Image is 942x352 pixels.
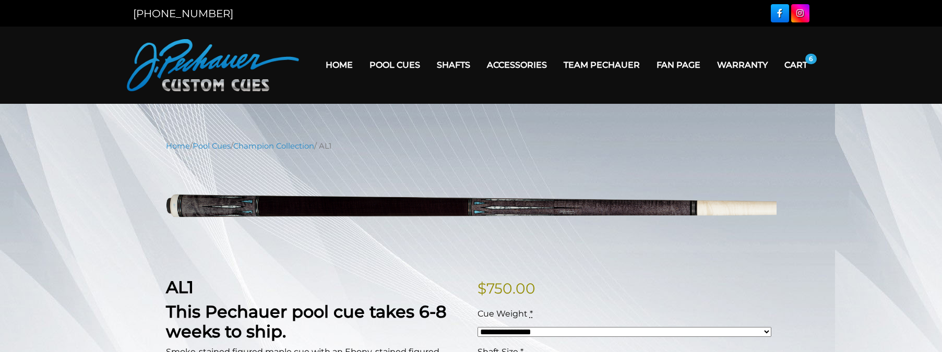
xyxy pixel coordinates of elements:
span: $ [478,280,486,297]
span: Cue Weight [478,309,528,319]
a: Pool Cues [361,52,428,78]
a: Home [317,52,361,78]
nav: Breadcrumb [166,140,777,152]
a: Cart [776,52,816,78]
a: [PHONE_NUMBER] [133,7,233,20]
a: Accessories [479,52,555,78]
a: Team Pechauer [555,52,648,78]
strong: AL1 [166,277,194,297]
strong: This Pechauer pool cue takes 6-8 weeks to ship. [166,301,447,342]
img: AL1-UPDATED.png [166,160,777,261]
a: Champion Collection [233,141,314,151]
a: Shafts [428,52,479,78]
img: Pechauer Custom Cues [127,39,299,91]
a: Warranty [709,52,776,78]
bdi: 750.00 [478,280,535,297]
a: Pool Cues [193,141,231,151]
abbr: required [530,309,533,319]
a: Home [166,141,190,151]
a: Fan Page [648,52,709,78]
